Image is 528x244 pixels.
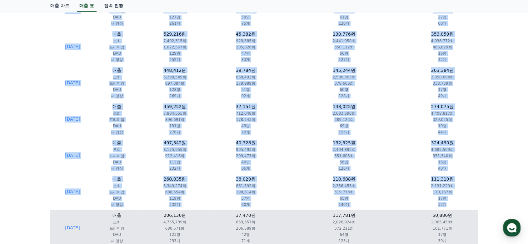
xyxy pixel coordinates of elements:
[97,238,137,243] p: 새 영상
[142,31,208,37] p: 529,216원
[213,238,279,243] p: 71개
[142,202,208,207] p: 232개
[283,93,404,98] p: 128개
[409,93,475,98] p: 49개
[283,160,404,165] p: 56명
[142,140,208,146] p: 497,342원
[213,67,279,73] p: 39,784원
[409,196,475,201] p: 17명
[92,202,108,207] span: Settings
[142,160,208,165] p: 112명
[16,202,27,207] span: Home
[283,117,404,122] p: 389,123회
[142,75,208,80] p: 6,299,549회
[283,67,404,73] p: 145,244원
[213,45,279,50] p: 205,826회
[97,212,137,218] p: 매출
[213,93,279,98] p: 92개
[97,15,137,20] p: DAU
[283,140,404,146] p: 132,525원
[409,176,475,182] p: 111,319원
[283,212,404,218] p: 117,781원
[213,212,279,218] p: 37,470원
[283,81,404,86] p: 378,666회
[142,176,208,182] p: 260,035원
[213,117,279,122] p: 178,543회
[283,196,404,201] p: 65명
[213,220,279,225] p: 863,357회
[97,140,137,146] p: 매출
[213,57,279,62] p: 83개
[50,28,95,65] td: [DATE]
[97,153,137,158] p: 프리미엄
[50,137,95,173] td: [DATE]
[213,226,279,231] p: 206,589회
[142,21,208,26] p: 261개
[409,103,475,110] p: 274,075원
[213,31,279,37] p: 45,382원
[142,212,208,218] p: 206,136원
[142,238,208,243] p: 233개
[409,31,475,37] p: 353,059원
[97,130,137,135] p: 새 영상
[213,21,279,26] p: 75개
[283,45,404,50] p: 350,112회
[97,176,137,182] p: 매출
[283,176,404,182] p: 110,688원
[213,196,279,201] p: 37명
[409,147,475,152] p: 4,685,569회
[283,190,404,195] p: 319,773회
[142,190,208,195] p: 688,554회
[213,147,279,152] p: 995,493회
[409,232,475,237] p: 17명
[409,160,475,165] p: 16명
[283,123,404,128] p: 69명
[97,93,137,98] p: 새 영상
[409,166,475,171] p: 40개
[409,21,475,26] p: 60개
[52,202,70,207] span: Messages
[142,130,208,135] p: 276개
[142,45,208,50] p: 1,022,567회
[97,87,137,92] p: DAU
[142,117,208,122] p: 896,691회
[283,51,404,56] p: 66명
[97,21,137,26] p: 새 영상
[283,232,404,237] p: 64명
[213,123,279,128] p: 43명
[97,202,137,207] p: 새 영상
[283,238,404,243] p: 123개
[213,15,279,20] p: 39명
[283,75,404,80] p: 2,580,363회
[283,153,404,158] p: 351,603회
[283,147,404,152] p: 2,494,893회
[283,31,404,37] p: 130,776원
[409,123,475,128] p: 19명
[50,173,95,210] td: [DATE]
[409,220,475,225] p: 1,065,458회
[283,87,404,92] p: 60명
[142,67,208,73] p: 448,412원
[142,15,208,20] p: 127명
[213,81,279,86] p: 179,989회
[97,45,137,50] p: 프리미엄
[409,238,475,243] p: 39개
[213,190,279,195] p: 198,614회
[283,15,404,20] p: 61명
[142,87,208,92] p: 128명
[409,111,475,116] p: 4,408,817회
[283,226,404,231] p: 372,211회
[50,65,95,101] td: [DATE]
[213,111,279,116] p: 712,048회
[283,220,404,225] p: 2,826,924회
[409,140,475,146] p: 324,490원
[213,130,279,135] p: 79개
[213,166,279,171] p: 66개
[97,123,137,128] p: DAU
[213,153,279,158] p: 209,473회
[409,45,475,50] p: 466,629회
[409,183,475,188] p: 2,131,229회
[97,75,137,80] p: 조회
[142,196,208,201] p: 119명
[142,103,208,110] p: 459,252원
